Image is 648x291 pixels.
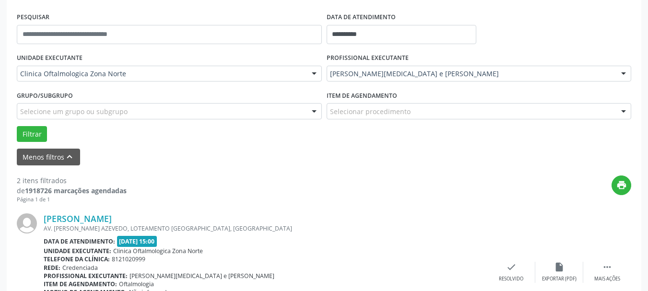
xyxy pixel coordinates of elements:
[612,175,631,195] button: print
[602,262,613,272] i: 
[44,272,128,280] b: Profissional executante:
[17,175,127,186] div: 2 itens filtrados
[327,88,397,103] label: Item de agendamento
[20,69,302,79] span: Clinica Oftalmologica Zona Norte
[17,186,127,196] div: de
[17,51,82,66] label: UNIDADE EXECUTANTE
[117,236,157,247] span: [DATE] 15:00
[499,276,523,282] div: Resolvido
[62,264,98,272] span: Credenciada
[542,276,577,282] div: Exportar (PDF)
[327,51,409,66] label: PROFISSIONAL EXECUTANTE
[44,280,117,288] b: Item de agendamento:
[64,151,75,162] i: keyboard_arrow_up
[44,237,115,245] b: Data de atendimento:
[17,10,49,25] label: PESQUISAR
[594,276,620,282] div: Mais ações
[44,264,60,272] b: Rede:
[113,247,203,255] span: Clinica Oftalmologica Zona Norte
[44,247,111,255] b: Unidade executante:
[17,126,47,142] button: Filtrar
[17,88,73,103] label: Grupo/Subgrupo
[506,262,517,272] i: check
[17,213,37,233] img: img
[44,213,112,224] a: [PERSON_NAME]
[119,280,154,288] span: Oftalmologia
[112,255,145,263] span: 8121020999
[17,149,80,165] button: Menos filtroskeyboard_arrow_up
[44,255,110,263] b: Telefone da clínica:
[44,224,487,233] div: AV. [PERSON_NAME] AZEVEDO, LOTEAMENTO [GEOGRAPHIC_DATA], [GEOGRAPHIC_DATA]
[17,196,127,204] div: Página 1 de 1
[330,106,411,116] span: Selecionar procedimento
[330,69,612,79] span: [PERSON_NAME][MEDICAL_DATA] e [PERSON_NAME]
[25,186,127,195] strong: 1918726 marcações agendadas
[554,262,565,272] i: insert_drive_file
[327,10,396,25] label: DATA DE ATENDIMENTO
[616,180,627,190] i: print
[20,106,128,116] span: Selecione um grupo ou subgrupo
[130,272,274,280] span: [PERSON_NAME][MEDICAL_DATA] e [PERSON_NAME]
